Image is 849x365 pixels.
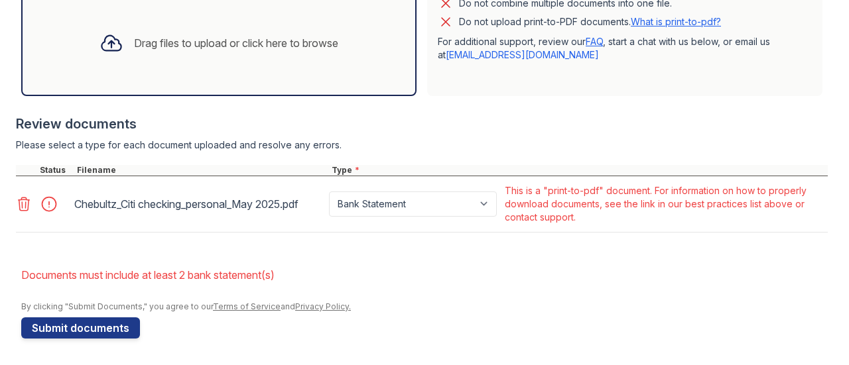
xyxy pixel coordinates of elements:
div: By clicking "Submit Documents," you agree to our and [21,301,828,312]
div: Review documents [16,115,828,133]
p: Do not upload print-to-PDF documents. [459,15,721,28]
div: Filename [74,165,329,176]
li: Documents must include at least 2 bank statement(s) [21,262,828,288]
div: Type [329,165,828,176]
a: [EMAIL_ADDRESS][DOMAIN_NAME] [446,49,599,60]
div: Chebultz_Citi checking_personal_May 2025.pdf [74,193,324,215]
button: Submit documents [21,317,140,339]
div: This is a "print-to-pdf" document. For information on how to properly download documents, see the... [505,184,825,224]
div: Please select a type for each document uploaded and resolve any errors. [16,138,828,152]
div: Status [37,165,74,176]
a: Terms of Service [213,301,281,311]
p: For additional support, review our , start a chat with us below, or email us at [438,35,812,62]
div: Drag files to upload or click here to browse [134,35,338,51]
a: Privacy Policy. [295,301,351,311]
a: What is print-to-pdf? [631,16,721,27]
a: FAQ [586,36,603,47]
